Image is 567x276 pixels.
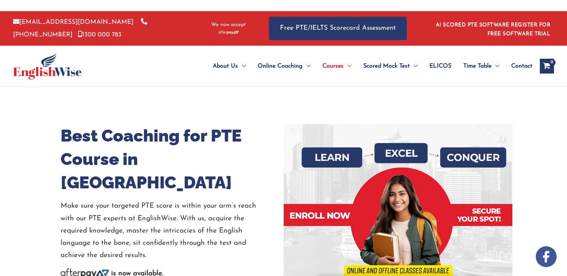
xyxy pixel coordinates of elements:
[316,53,357,79] a: CoursesMenu Toggle
[78,32,122,38] a: 1300 000 783
[252,53,316,79] a: Online CoachingMenu Toggle
[13,53,82,79] img: cropped-ew-logo
[492,53,499,79] span: Menu Toggle
[303,53,310,79] span: Menu Toggle
[511,53,532,79] span: Contact
[410,53,418,79] span: Menu Toggle
[269,17,407,40] a: Free PTE/IELTS Scorecard Assessment
[463,53,492,79] span: Time Table
[13,19,133,25] a: [EMAIL_ADDRESS][DOMAIN_NAME]
[61,200,278,262] p: Make sure your targeted PTE score is within your arm’s reach with our PTE experts at EnglishWise....
[536,246,557,267] img: white-facebook.png
[431,16,554,40] aside: Header Widget 1
[540,59,554,74] a: View Shopping Cart, empty
[344,53,351,79] span: Menu Toggle
[207,53,252,79] a: About UsMenu Toggle
[363,53,410,79] span: Scored Mock Test
[218,30,239,35] img: Afterpay-Logo
[211,21,246,29] span: We now accept
[357,53,423,79] a: Scored Mock TestMenu Toggle
[423,53,457,79] a: ELICOS
[61,124,278,194] h1: Best Coaching for PTE Course in [GEOGRAPHIC_DATA]
[13,19,147,38] a: [PHONE_NUMBER]
[258,53,303,79] span: Online Coaching
[195,53,532,79] nav: Site Navigation: Main Menu
[505,53,532,79] a: Contact
[429,53,451,79] span: ELICOS
[238,53,246,79] span: Menu Toggle
[436,22,551,37] a: AI SCORED PTE SOFTWARE REGISTER FOR FREE SOFTWARE TRIAL
[457,53,505,79] a: Time TableMenu Toggle
[213,53,238,79] span: About Us
[322,53,344,79] span: Courses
